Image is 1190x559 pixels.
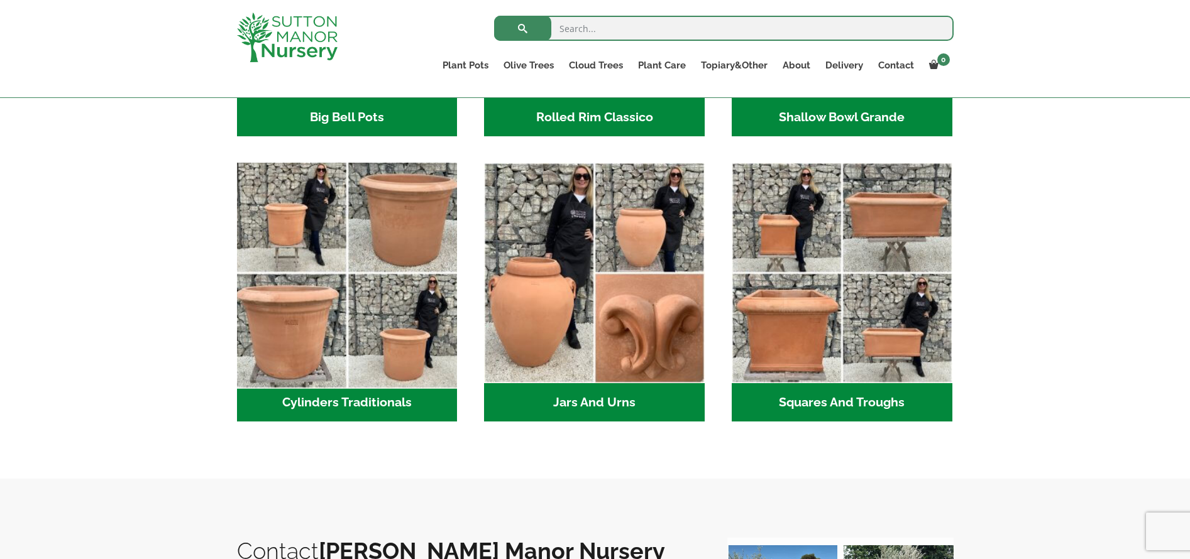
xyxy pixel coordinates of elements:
[484,163,705,383] img: Jars And Urns
[237,13,338,62] img: logo
[818,57,871,74] a: Delivery
[775,57,818,74] a: About
[237,98,458,137] h2: Big Bell Pots
[732,163,952,421] a: Visit product category Squares And Troughs
[631,57,693,74] a: Plant Care
[732,383,952,422] h2: Squares And Troughs
[484,383,705,422] h2: Jars And Urns
[484,163,705,421] a: Visit product category Jars And Urns
[435,57,496,74] a: Plant Pots
[231,158,463,389] img: Cylinders Traditionals
[484,98,705,137] h2: Rolled Rim Classico
[494,16,954,41] input: Search...
[732,98,952,137] h2: Shallow Bowl Grande
[561,57,631,74] a: Cloud Trees
[237,383,458,422] h2: Cylinders Traditionals
[732,163,952,383] img: Squares And Troughs
[496,57,561,74] a: Olive Trees
[922,57,954,74] a: 0
[237,163,458,421] a: Visit product category Cylinders Traditionals
[871,57,922,74] a: Contact
[937,53,950,66] span: 0
[693,57,775,74] a: Topiary&Other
